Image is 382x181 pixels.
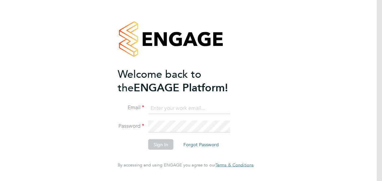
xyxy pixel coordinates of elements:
[148,102,230,114] input: Enter your work email...
[216,162,254,168] a: Terms & Conditions
[118,67,247,94] h2: ENGAGE Platform!
[148,139,173,150] button: Sign In
[118,68,201,94] span: Welcome back to the
[118,162,254,168] span: By accessing and using ENGAGE you agree to our
[216,162,254,168] span: Terms & Conditions
[178,139,224,150] button: Forgot Password
[118,104,144,111] label: Email
[118,123,144,130] label: Password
